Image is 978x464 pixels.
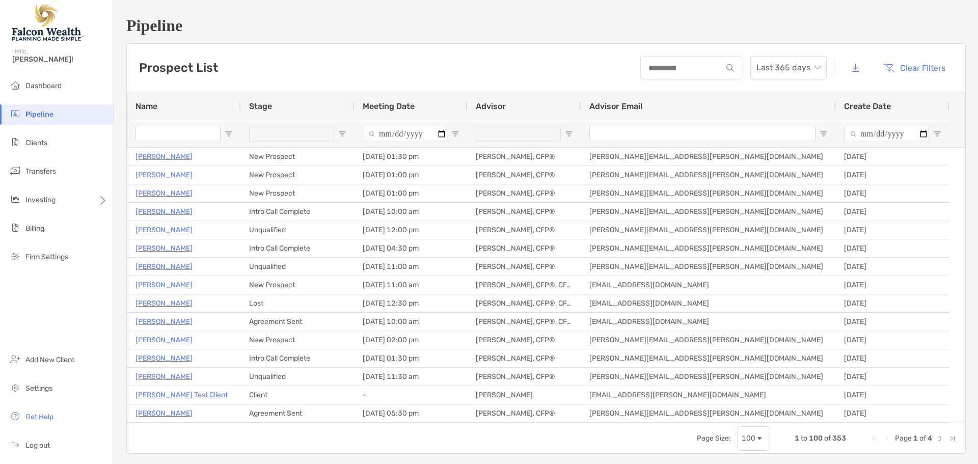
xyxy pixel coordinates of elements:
img: clients icon [9,136,21,148]
span: of [824,434,831,443]
span: [PERSON_NAME]! [12,55,107,64]
div: [PERSON_NAME][EMAIL_ADDRESS][PERSON_NAME][DOMAIN_NAME] [581,203,836,221]
span: Dashboard [25,81,62,90]
div: - [355,386,468,404]
a: [PERSON_NAME] [135,242,193,255]
img: logout icon [9,439,21,451]
a: [PERSON_NAME] [135,205,193,218]
div: Intro Call Complete [241,203,355,221]
span: 353 [832,434,846,443]
a: [PERSON_NAME] [135,370,193,383]
div: Agreement Sent [241,313,355,331]
div: [DATE] [836,331,949,349]
a: [PERSON_NAME] [135,187,193,200]
div: Last Page [948,434,957,443]
div: Unqualified [241,368,355,386]
div: [PERSON_NAME], CFP® [468,368,581,386]
div: [PERSON_NAME][EMAIL_ADDRESS][PERSON_NAME][DOMAIN_NAME] [581,221,836,239]
span: Stage [249,101,272,111]
a: [PERSON_NAME] [135,315,193,328]
div: [DATE] [836,203,949,221]
div: [PERSON_NAME][EMAIL_ADDRESS][PERSON_NAME][DOMAIN_NAME] [581,331,836,349]
span: Advisor [476,101,506,111]
img: dashboard icon [9,79,21,91]
span: Advisor Email [589,101,642,111]
div: [DATE] [836,221,949,239]
span: Get Help [25,413,53,421]
button: Open Filter Menu [451,130,459,138]
p: [PERSON_NAME] [135,260,193,273]
div: Previous Page [883,434,891,443]
button: Open Filter Menu [820,130,828,138]
div: [DATE] [836,276,949,294]
span: of [919,434,926,443]
div: [PERSON_NAME], CFP® [468,166,581,184]
div: Agreement Sent [241,404,355,422]
div: [PERSON_NAME], CFP® [468,258,581,276]
div: [PERSON_NAME][EMAIL_ADDRESS][PERSON_NAME][DOMAIN_NAME] [581,239,836,257]
img: get-help icon [9,410,21,422]
span: Last 365 days [756,57,821,79]
button: Open Filter Menu [565,130,573,138]
div: [PERSON_NAME], CFP® [468,331,581,349]
div: [DATE] 05:30 pm [355,404,468,422]
div: [DATE] 01:00 pm [355,166,468,184]
span: Transfers [25,167,56,176]
div: [DATE] 11:00 am [355,258,468,276]
a: [PERSON_NAME] [135,407,193,420]
div: [DATE] [836,258,949,276]
div: [PERSON_NAME][EMAIL_ADDRESS][PERSON_NAME][DOMAIN_NAME] [581,404,836,422]
div: Page Size [737,426,770,451]
div: [PERSON_NAME][EMAIL_ADDRESS][PERSON_NAME][DOMAIN_NAME] [581,258,836,276]
div: [DATE] [836,166,949,184]
div: New Prospect [241,148,355,166]
span: Billing [25,224,44,233]
div: [DATE] [836,148,949,166]
div: [DATE] 11:30 am [355,368,468,386]
div: [PERSON_NAME], CFP® [468,404,581,422]
div: [PERSON_NAME][EMAIL_ADDRESS][PERSON_NAME][DOMAIN_NAME] [581,184,836,202]
div: First Page [871,434,879,443]
a: [PERSON_NAME] [135,334,193,346]
button: Open Filter Menu [933,130,941,138]
div: Unqualified [241,221,355,239]
button: Clear Filters [876,57,953,79]
div: Client [241,386,355,404]
span: Name [135,101,157,111]
div: Unqualified [241,258,355,276]
input: Meeting Date Filter Input [363,126,447,142]
div: [PERSON_NAME], CFP® [468,203,581,221]
img: pipeline icon [9,107,21,120]
h1: Pipeline [126,16,966,35]
img: add_new_client icon [9,353,21,365]
p: [PERSON_NAME] [135,279,193,291]
span: Meeting Date [363,101,415,111]
span: Clients [25,139,47,147]
span: to [801,434,807,443]
a: [PERSON_NAME] [135,224,193,236]
p: [PERSON_NAME] [135,169,193,181]
img: investing icon [9,193,21,205]
span: Add New Client [25,356,74,364]
div: [DATE] 01:00 pm [355,184,468,202]
div: Next Page [936,434,944,443]
div: [PERSON_NAME], CFP® [468,349,581,367]
div: [DATE] [836,349,949,367]
div: [EMAIL_ADDRESS][DOMAIN_NAME] [581,294,836,312]
div: [DATE] 10:00 am [355,313,468,331]
div: [DATE] [836,184,949,202]
p: [PERSON_NAME] [135,352,193,365]
img: Falcon Wealth Planning Logo [12,4,84,41]
span: 1 [913,434,918,443]
p: [PERSON_NAME] Test Client [135,389,228,401]
div: [PERSON_NAME][EMAIL_ADDRESS][PERSON_NAME][DOMAIN_NAME] [581,368,836,386]
div: [DATE] [836,239,949,257]
img: settings icon [9,381,21,394]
